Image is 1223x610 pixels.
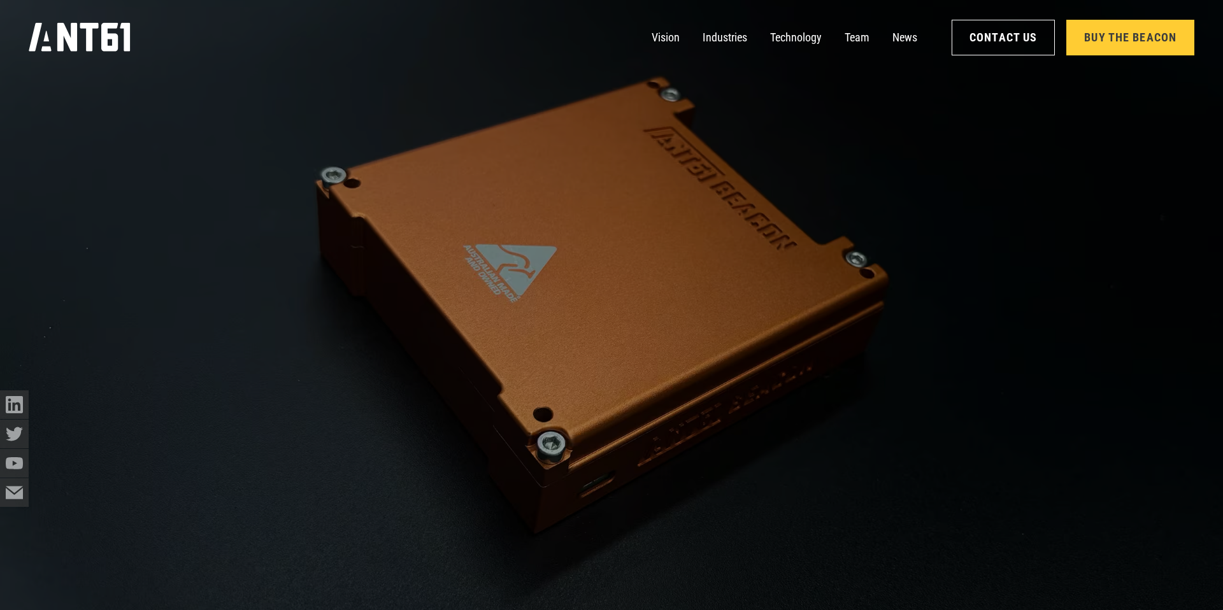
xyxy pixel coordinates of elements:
[703,23,747,52] a: Industries
[1066,20,1194,55] a: Buy the Beacon
[29,18,131,56] a: home
[845,23,869,52] a: Team
[770,23,822,52] a: Technology
[892,23,917,52] a: News
[952,20,1055,55] a: Contact Us
[652,23,680,52] a: Vision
